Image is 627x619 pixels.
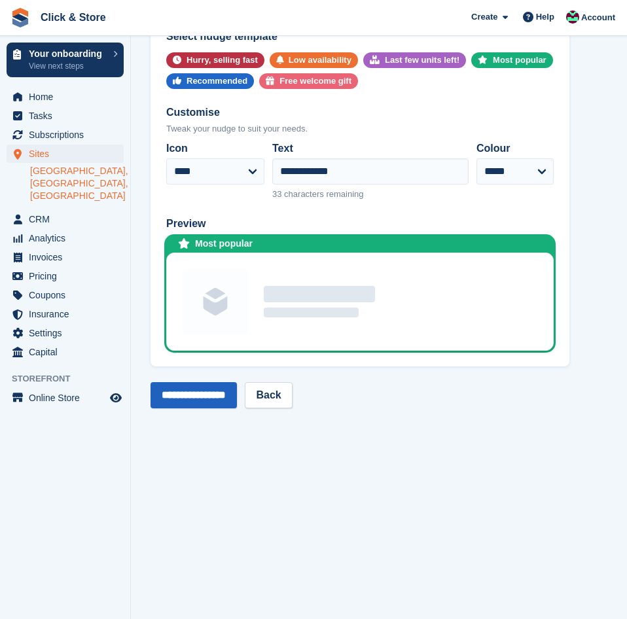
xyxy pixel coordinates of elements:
[272,189,281,199] span: 33
[29,267,107,285] span: Pricing
[29,343,107,361] span: Capital
[29,286,107,304] span: Coupons
[7,229,124,247] a: menu
[259,73,358,89] button: Free welcome gift
[270,52,358,68] button: Low availability
[29,324,107,342] span: Settings
[245,382,292,408] a: Back
[7,210,124,228] a: menu
[7,267,124,285] a: menu
[195,237,253,251] div: Most popular
[7,286,124,304] a: menu
[166,141,264,156] label: Icon
[536,10,554,24] span: Help
[7,389,124,407] a: menu
[7,107,124,125] a: menu
[187,73,247,89] div: Recommended
[471,10,497,24] span: Create
[29,305,107,323] span: Insurance
[581,11,615,24] span: Account
[29,145,107,163] span: Sites
[29,49,107,58] p: Your onboarding
[183,269,248,334] img: Unit group image placeholder
[7,305,124,323] a: menu
[7,248,124,266] a: menu
[7,324,124,342] a: menu
[35,7,111,28] a: Click & Store
[29,88,107,106] span: Home
[166,29,554,44] div: Select nudge template
[476,141,554,156] label: Colour
[29,210,107,228] span: CRM
[108,390,124,406] a: Preview store
[7,145,124,163] a: menu
[289,52,351,68] div: Low availability
[493,52,546,68] div: Most popular
[471,52,553,68] button: Most popular
[566,10,579,24] img: Kye Daniel
[166,52,264,68] button: Hurry, selling fast
[166,216,554,232] div: Preview
[187,52,258,68] div: Hurry, selling fast
[7,343,124,361] a: menu
[10,8,30,27] img: stora-icon-8386f47178a22dfd0bd8f6a31ec36ba5ce8667c1dd55bd0f319d3a0aa187defe.svg
[166,73,254,89] button: Recommended
[29,248,107,266] span: Invoices
[29,389,107,407] span: Online Store
[12,372,130,385] span: Storefront
[279,73,351,89] div: Free welcome gift
[7,126,124,144] a: menu
[272,141,469,156] label: Text
[29,60,107,72] p: View next steps
[363,52,466,68] button: Last few units left!
[166,122,554,135] div: Tweak your nudge to suit your needs.
[30,165,124,202] a: [GEOGRAPHIC_DATA], [GEOGRAPHIC_DATA], [GEOGRAPHIC_DATA]
[7,43,124,77] a: Your onboarding View next steps
[29,229,107,247] span: Analytics
[29,107,107,125] span: Tasks
[7,88,124,106] a: menu
[284,189,363,199] span: characters remaining
[29,126,107,144] span: Subscriptions
[166,105,554,120] div: Customise
[385,52,459,68] div: Last few units left!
